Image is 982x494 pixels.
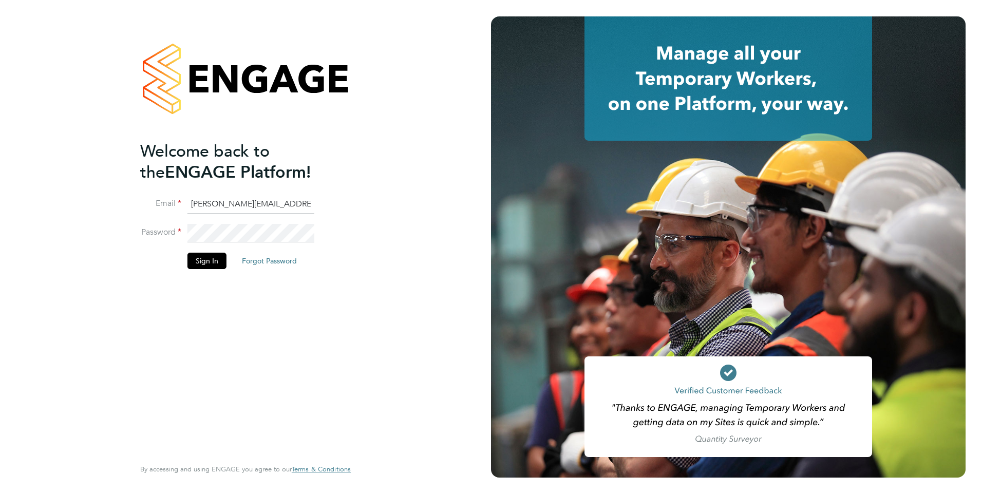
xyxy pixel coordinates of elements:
[140,465,351,473] span: By accessing and using ENGAGE you agree to our
[234,253,305,269] button: Forgot Password
[187,253,226,269] button: Sign In
[187,195,314,214] input: Enter your work email...
[292,465,351,473] a: Terms & Conditions
[140,141,341,183] h2: ENGAGE Platform!
[140,227,181,238] label: Password
[140,141,270,182] span: Welcome back to the
[140,198,181,209] label: Email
